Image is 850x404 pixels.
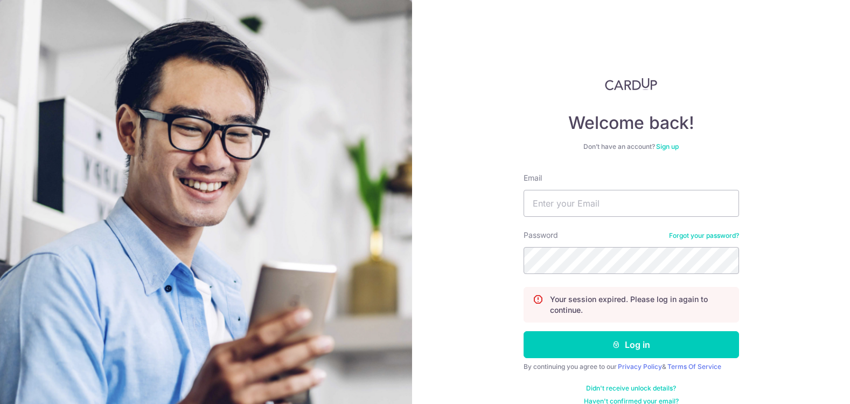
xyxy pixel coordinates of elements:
div: By continuing you agree to our & [524,362,739,371]
div: Don’t have an account? [524,142,739,151]
a: Terms Of Service [667,362,721,371]
button: Log in [524,331,739,358]
h4: Welcome back! [524,112,739,134]
a: Didn't receive unlock details? [586,384,676,393]
img: CardUp Logo [605,78,658,91]
label: Password [524,230,558,241]
a: Privacy Policy [618,362,662,371]
a: Forgot your password? [669,231,739,240]
a: Sign up [656,142,679,150]
label: Email [524,173,542,183]
input: Enter your Email [524,190,739,217]
p: Your session expired. Please log in again to continue. [550,294,730,316]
